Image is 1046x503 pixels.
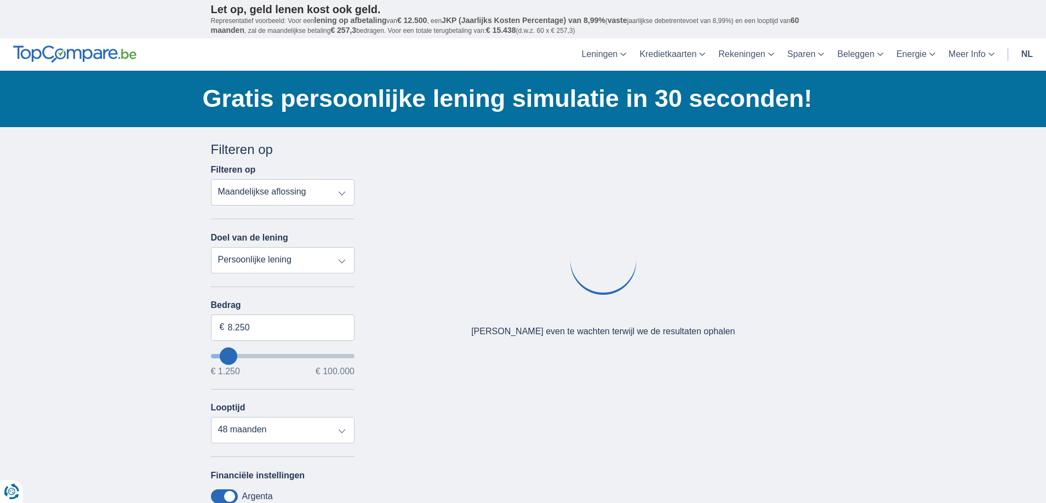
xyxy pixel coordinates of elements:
[397,16,427,25] span: € 12.500
[211,300,355,310] label: Bedrag
[211,471,305,481] label: Financiële instellingen
[608,16,627,25] span: vaste
[890,38,942,71] a: Energie
[242,491,273,501] label: Argenta
[211,165,256,175] label: Filteren op
[211,16,799,35] span: 60 maanden
[1015,38,1039,71] a: nl
[330,26,356,35] span: € 257,3
[316,367,355,376] span: € 100.000
[942,38,1001,71] a: Meer Info
[471,325,735,338] div: [PERSON_NAME] even te wachten terwijl we de resultaten ophalen
[575,38,633,71] a: Leningen
[442,16,605,25] span: JKP (Jaarlijks Kosten Percentage) van 8,99%
[781,38,831,71] a: Sparen
[211,16,836,36] p: Representatief voorbeeld: Voor een van , een ( jaarlijkse debetrentevoet van 8,99%) en een loopti...
[211,354,355,358] input: wantToBorrow
[220,321,225,334] span: €
[633,38,712,71] a: Kredietkaarten
[831,38,890,71] a: Beleggen
[211,140,355,159] div: Filteren op
[712,38,780,71] a: Rekeningen
[486,26,516,35] span: € 15.438
[13,45,136,63] img: TopCompare
[211,3,836,16] p: Let op, geld lenen kost ook geld.
[211,403,245,413] label: Looptijd
[211,367,240,376] span: € 1.250
[314,16,386,25] span: lening op afbetaling
[203,82,836,116] h1: Gratis persoonlijke lening simulatie in 30 seconden!
[211,233,288,243] label: Doel van de lening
